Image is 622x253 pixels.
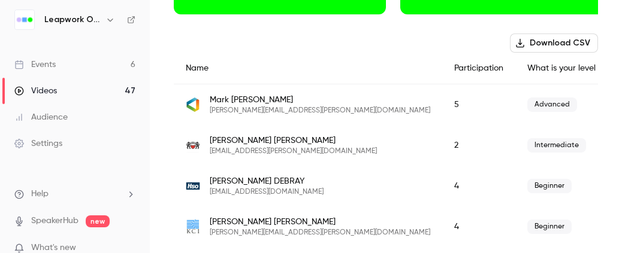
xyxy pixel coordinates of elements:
[442,206,515,247] div: 4
[210,94,430,106] span: Mark [PERSON_NAME]
[86,215,110,227] span: new
[210,175,324,187] span: [PERSON_NAME] DEBRAY
[210,216,430,228] span: [PERSON_NAME] [PERSON_NAME]
[442,53,515,84] div: Participation
[31,215,78,227] a: SpeakerHub
[186,179,200,193] img: hso.com
[510,33,598,53] button: Download CSV
[14,111,68,123] div: Audience
[210,187,324,197] span: [EMAIL_ADDRESS][DOMAIN_NAME]
[186,220,200,234] img: kci.com
[44,14,101,26] h6: Leapwork Online Event
[210,135,377,147] span: [PERSON_NAME] [PERSON_NAME]
[31,188,49,200] span: Help
[527,97,577,112] span: Advanced
[186,138,200,153] img: lausanne.ch
[527,138,586,153] span: Intermediate
[186,97,200,112] img: onedigital.com
[15,10,34,29] img: Leapwork Online Event
[442,166,515,206] div: 4
[527,220,572,234] span: Beginner
[210,106,430,115] span: [PERSON_NAME][EMAIL_ADDRESS][PERSON_NAME][DOMAIN_NAME]
[210,147,377,156] span: [EMAIL_ADDRESS][PERSON_NAME][DOMAIN_NAME]
[527,179,572,193] span: Beginner
[174,53,442,84] div: Name
[442,84,515,126] div: 5
[14,188,135,200] li: help-dropdown-opener
[14,85,57,97] div: Videos
[14,138,62,150] div: Settings
[210,228,430,237] span: [PERSON_NAME][EMAIL_ADDRESS][PERSON_NAME][DOMAIN_NAME]
[442,125,515,166] div: 2
[14,59,56,71] div: Events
